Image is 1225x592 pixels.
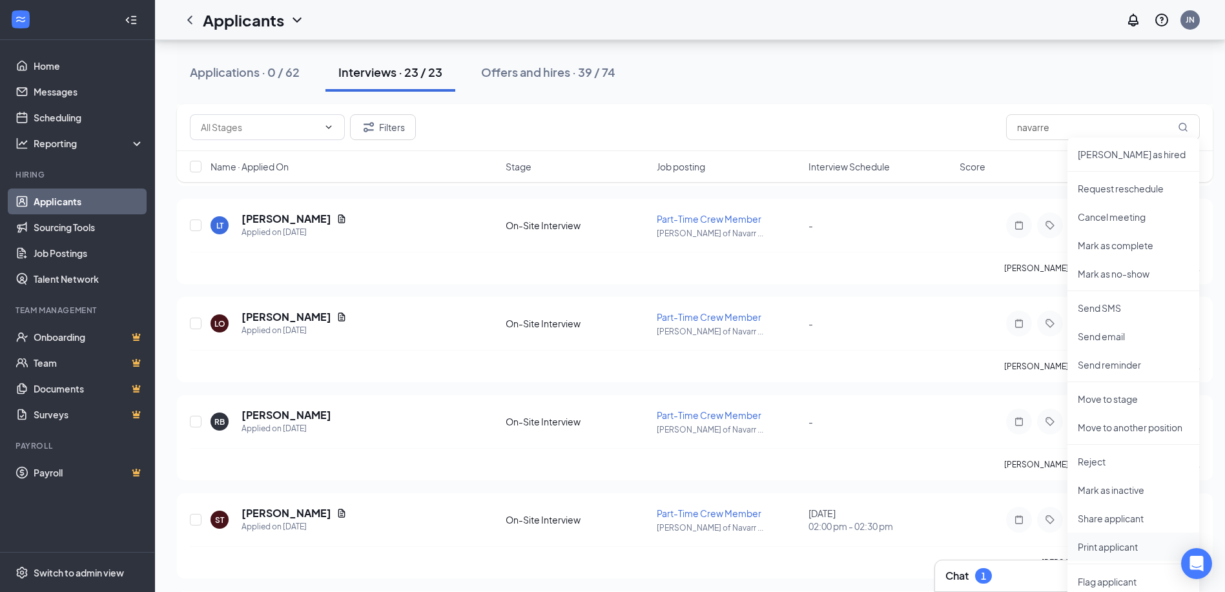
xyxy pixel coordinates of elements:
div: RB [214,416,225,427]
a: PayrollCrown [34,460,144,485]
span: - [808,219,813,231]
p: [PERSON_NAME] has applied more than . [1004,459,1200,470]
div: Hiring [15,169,141,180]
svg: Note [1011,220,1027,230]
div: On-Site Interview [506,317,649,330]
span: - [808,416,813,427]
p: [PERSON_NAME] has applied more than . [1004,361,1200,372]
span: Part-Time Crew Member [657,311,761,323]
p: [PERSON_NAME] has applied more than . [1004,263,1200,274]
svg: Tag [1042,220,1058,230]
div: Open Intercom Messenger [1181,548,1212,579]
p: [PERSON_NAME] of Navarr ... [657,228,800,239]
h5: [PERSON_NAME] [242,310,331,324]
a: Messages [34,79,144,105]
h5: [PERSON_NAME] [242,212,331,226]
div: Payroll [15,440,141,451]
span: Score [960,160,985,173]
a: TeamCrown [34,350,144,376]
a: Talent Network [34,266,144,292]
div: Offers and hires · 39 / 74 [481,64,615,80]
a: OnboardingCrown [34,324,144,350]
span: Part-Time Crew Member [657,409,761,421]
svg: ChevronDown [324,122,334,132]
a: SurveysCrown [34,402,144,427]
p: [PERSON_NAME] of Navarr ... [657,326,800,337]
span: 02:00 pm - 02:30 pm [808,520,952,533]
p: [PERSON_NAME] of Navarr ... [657,424,800,435]
span: Job posting [657,160,705,173]
span: Part-Time Crew Member [657,507,761,519]
div: LT [216,220,223,231]
div: Reporting [34,137,145,150]
svg: Analysis [15,137,28,150]
svg: Tag [1042,515,1058,525]
a: Applicants [34,189,144,214]
div: On-Site Interview [506,513,649,526]
div: Applied on [DATE] [242,226,347,239]
div: [DATE] [808,507,952,533]
svg: Note [1011,318,1027,329]
div: 1 [981,571,986,582]
h5: [PERSON_NAME] [242,506,331,520]
div: LO [214,318,225,329]
div: Team Management [15,305,141,316]
h1: Applicants [203,9,284,31]
div: Applied on [DATE] [242,422,331,435]
a: Job Postings [34,240,144,266]
svg: Note [1011,416,1027,427]
svg: Note [1011,515,1027,525]
input: All Stages [201,120,318,134]
svg: Document [336,214,347,224]
span: Name · Applied On [211,160,289,173]
svg: Collapse [125,14,138,26]
svg: Filter [361,119,376,135]
span: - [808,318,813,329]
a: Scheduling [34,105,144,130]
svg: Notifications [1126,12,1141,28]
div: Switch to admin view [34,566,124,579]
button: Filter Filters [350,114,416,140]
svg: Tag [1042,416,1058,427]
input: Search in interviews [1006,114,1200,140]
a: Home [34,53,144,79]
svg: ChevronDown [289,12,305,28]
h5: [PERSON_NAME] [242,408,331,422]
div: On-Site Interview [506,219,649,232]
svg: QuestionInfo [1154,12,1169,28]
svg: ChevronLeft [182,12,198,28]
svg: MagnifyingGlass [1178,122,1188,132]
div: Applied on [DATE] [242,324,347,337]
div: JN [1186,14,1195,25]
svg: Document [336,312,347,322]
p: [PERSON_NAME] of Navarr ... [657,522,800,533]
h3: Chat [945,569,969,583]
div: Applied on [DATE] [242,520,347,533]
span: Part-Time Crew Member [657,213,761,225]
span: Interview Schedule [808,160,890,173]
p: [PERSON_NAME] interviewed . [1042,557,1200,568]
svg: Tag [1042,318,1058,329]
div: On-Site Interview [506,415,649,428]
div: Interviews · 23 / 23 [338,64,442,80]
span: Stage [506,160,531,173]
svg: Document [336,508,347,518]
a: DocumentsCrown [34,376,144,402]
svg: Settings [15,566,28,579]
div: ST [215,515,224,526]
a: Sourcing Tools [34,214,144,240]
svg: WorkstreamLogo [14,13,27,26]
div: Applications · 0 / 62 [190,64,300,80]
